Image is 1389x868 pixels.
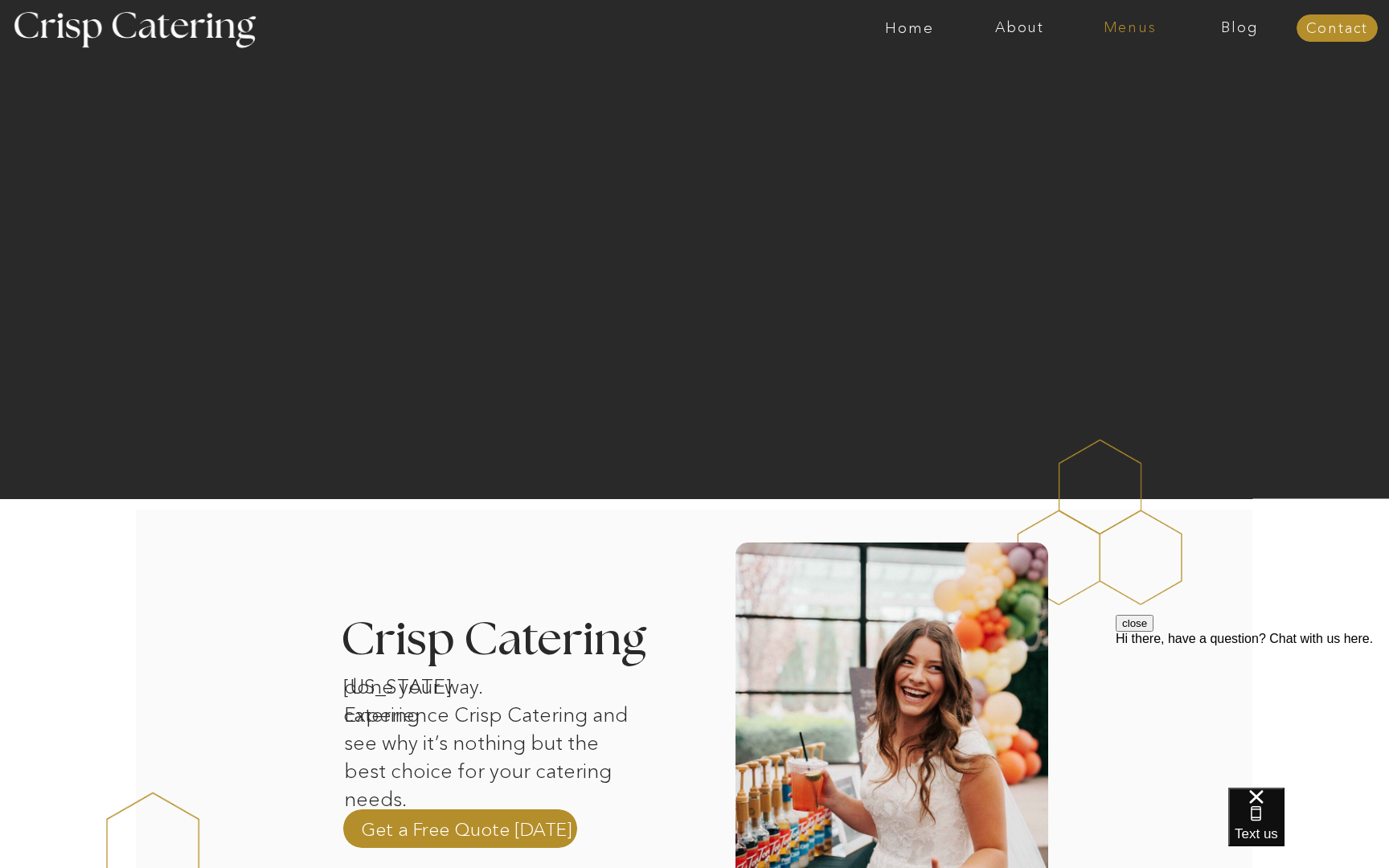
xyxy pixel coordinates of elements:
[854,20,965,36] a: Home
[361,817,572,841] a: Get a Free Quote [DATE]
[1116,615,1389,808] iframe: podium webchat widget prompt
[1185,20,1295,36] a: Blog
[1075,20,1185,36] a: Menus
[965,20,1075,36] a: About
[344,673,637,775] p: done your way. Experience Crisp Catering and see why it’s nothing but the best choice for your ca...
[1297,21,1378,37] a: Contact
[341,617,687,665] h3: Crisp Catering
[1228,788,1389,868] iframe: podium webchat widget bubble
[343,673,510,694] h1: [US_STATE] catering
